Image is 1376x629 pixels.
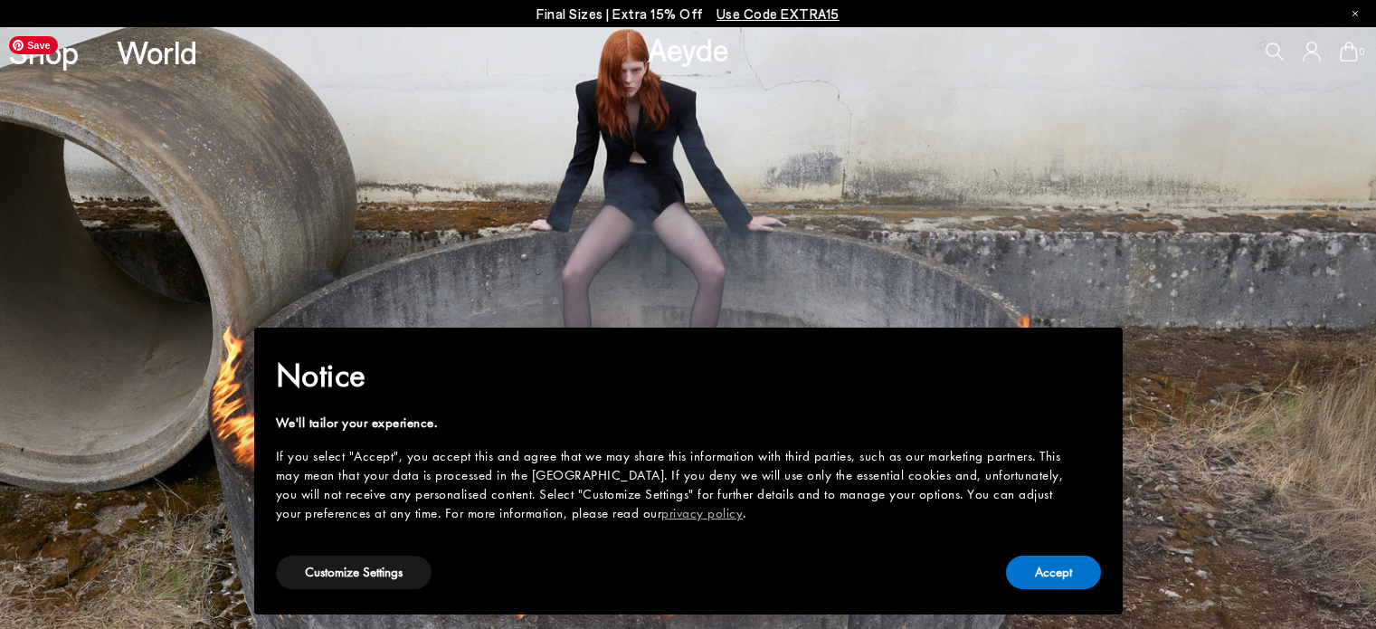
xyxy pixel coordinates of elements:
a: Shop [9,36,79,68]
span: Save [9,36,58,54]
div: We'll tailor your experience. [276,414,1072,433]
a: Aeyde [648,30,729,68]
button: Close this notice [1072,333,1115,376]
a: privacy policy [661,504,743,522]
a: 0 [1340,42,1358,62]
p: Final Sizes | Extra 15% Off [536,3,840,25]
span: × [1087,340,1099,368]
span: Navigate to /collections/ss25-final-sizes [716,5,840,22]
div: If you select "Accept", you accept this and agree that we may share this information with third p... [276,447,1072,523]
h2: Notice [276,352,1072,399]
button: Customize Settings [276,556,432,589]
a: World [117,36,197,68]
span: 0 [1358,47,1367,57]
button: Accept [1006,556,1101,589]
